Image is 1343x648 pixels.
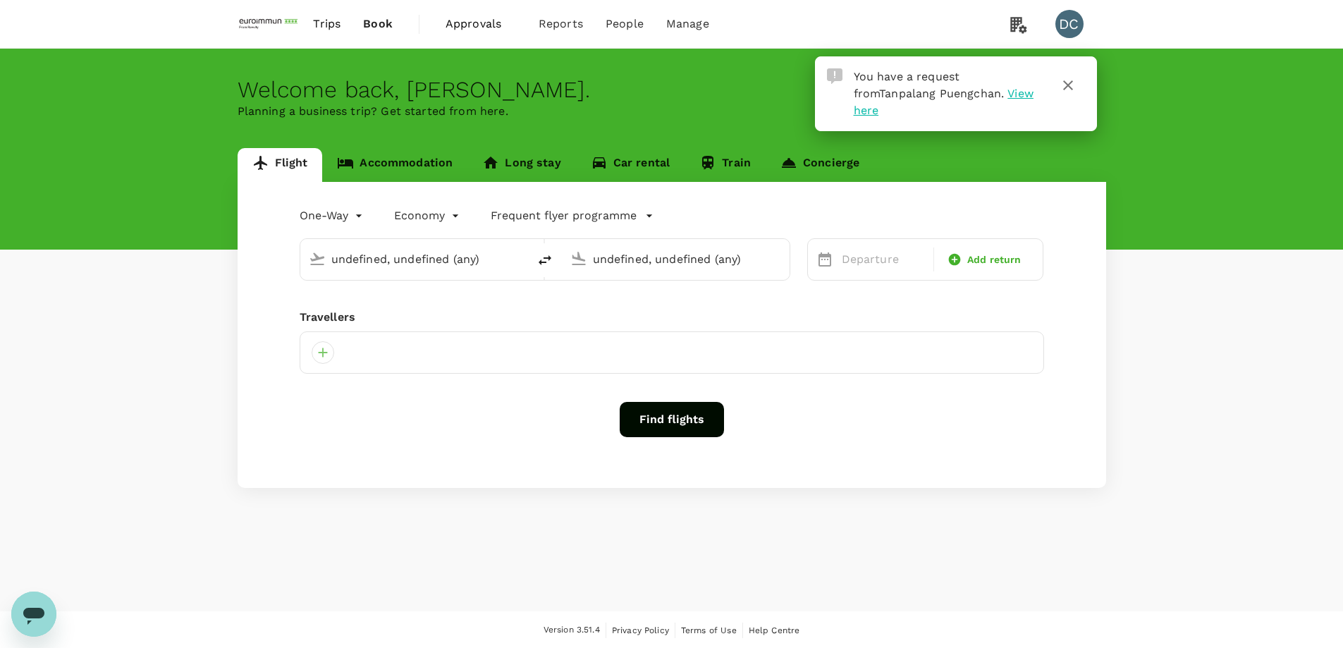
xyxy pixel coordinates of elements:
a: Long stay [467,148,575,182]
img: EUROIMMUN (South East Asia) Pte. Ltd. [238,8,302,39]
span: Reports [539,16,583,32]
button: Find flights [620,402,724,437]
span: You have a request from . [854,70,1005,100]
a: Concierge [766,148,874,182]
span: Trips [313,16,341,32]
a: Terms of Use [681,623,737,638]
span: Add return [967,252,1022,267]
span: Approvals [446,16,516,32]
p: Planning a business trip? Get started from here. [238,103,1106,120]
span: Terms of Use [681,625,737,635]
a: Accommodation [322,148,467,182]
button: delete [528,243,562,277]
button: Open [518,257,521,260]
a: Help Centre [749,623,800,638]
button: Frequent flyer programme [491,207,654,224]
div: Economy [394,204,462,227]
span: Privacy Policy [612,625,669,635]
span: Tanpalang Puengchan [879,87,1001,100]
a: Flight [238,148,323,182]
a: Car rental [576,148,685,182]
a: Privacy Policy [612,623,669,638]
span: Manage [666,16,709,32]
p: Frequent flyer programme [491,207,637,224]
div: Travellers [300,309,1044,326]
button: Open [780,257,783,260]
iframe: Button to launch messaging window [11,592,56,637]
span: People [606,16,644,32]
div: One-Way [300,204,366,227]
div: DC [1055,10,1084,38]
span: Book [363,16,393,32]
span: Help Centre [749,625,800,635]
p: Departure [842,251,925,268]
a: Train [685,148,766,182]
input: Going to [593,248,760,270]
div: Welcome back , [PERSON_NAME] . [238,77,1106,103]
span: Version 3.51.4 [544,623,600,637]
input: Depart from [331,248,498,270]
img: Approval Request [827,68,842,84]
